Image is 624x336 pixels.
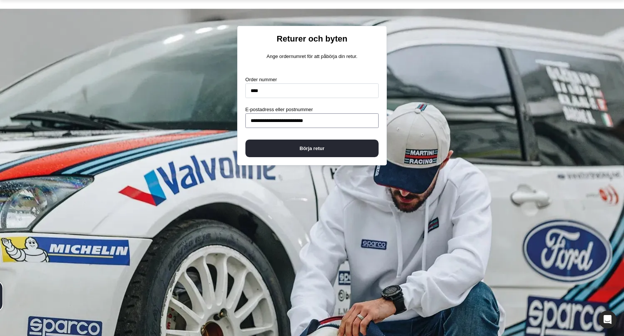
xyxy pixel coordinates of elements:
span: Börja retur [300,140,324,157]
p: Ange ordernumret för att påbörja din retur. [245,52,379,60]
div: Open Intercom Messenger [599,311,617,329]
h1: Returer och byten [245,34,379,45]
button: Börja retur [245,140,379,157]
label: Order nummer [245,76,277,83]
label: E-postadress eller postnummer [245,106,313,113]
